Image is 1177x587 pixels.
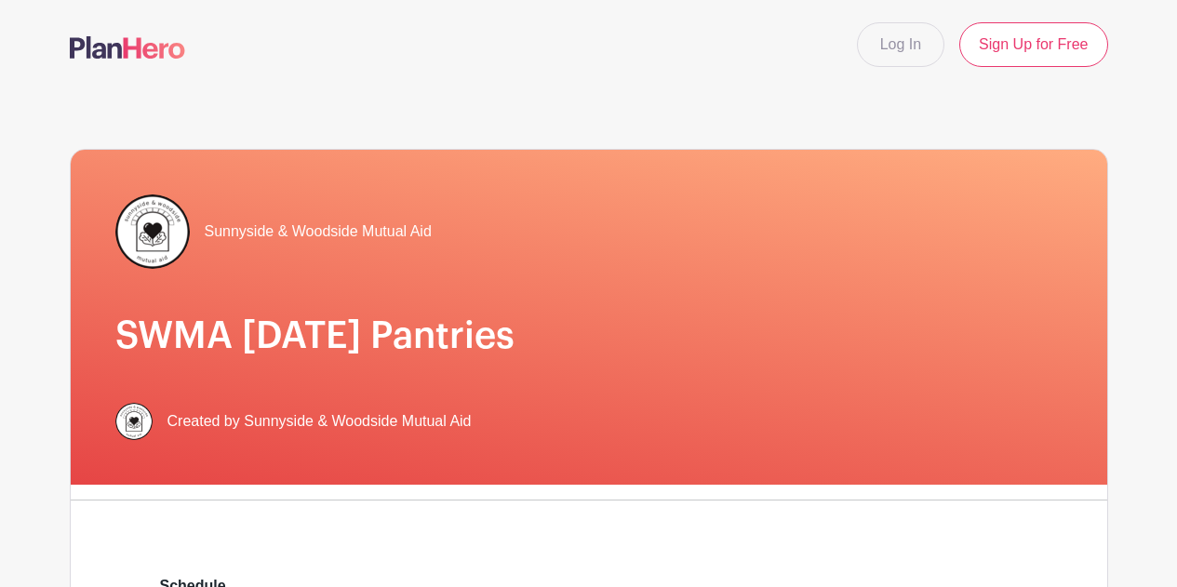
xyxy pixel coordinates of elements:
[857,22,944,67] a: Log In
[115,314,1063,358] h1: SWMA [DATE] Pantries
[70,36,185,59] img: logo-507f7623f17ff9eddc593b1ce0a138ce2505c220e1c5a4e2b4648c50719b7d32.svg
[115,403,153,440] img: 256.png
[167,410,472,433] span: Created by Sunnyside & Woodside Mutual Aid
[959,22,1107,67] a: Sign Up for Free
[115,194,190,269] img: 256.png
[205,220,432,243] span: Sunnyside & Woodside Mutual Aid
